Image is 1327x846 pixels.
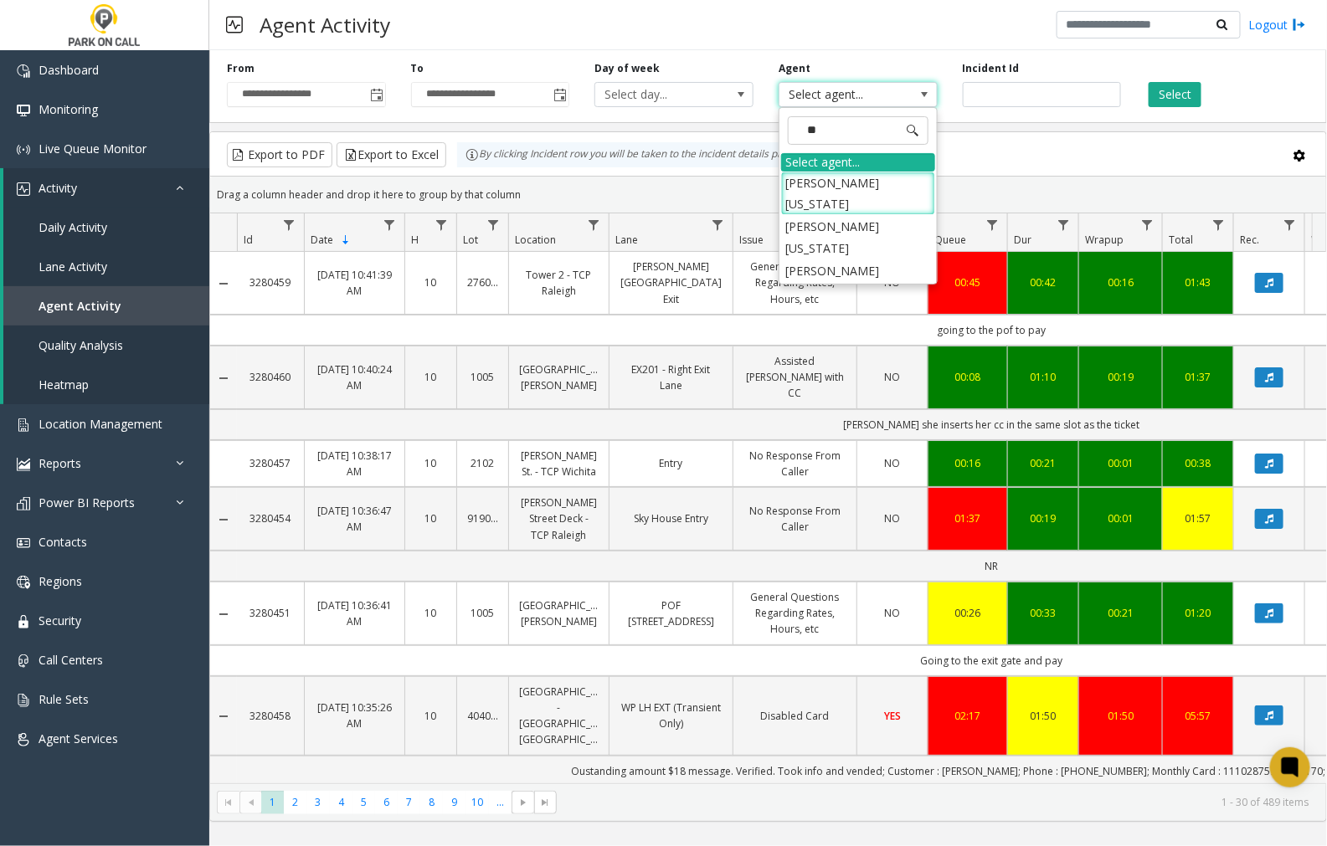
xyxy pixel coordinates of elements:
span: Go to the next page [517,796,530,809]
a: Disabled Card [743,708,846,724]
li: [PERSON_NAME] [781,259,935,282]
span: Queue [934,233,966,247]
a: 10 [415,708,446,724]
a: Collapse Details [210,710,237,723]
a: 10 [415,455,446,471]
a: [GEOGRAPHIC_DATA][PERSON_NAME] [519,361,599,393]
button: Select [1149,82,1201,107]
a: 919004 [467,510,498,526]
img: 'icon' [17,576,30,589]
a: EX201 - Right Exit Lane [620,361,723,393]
span: Page 5 [352,791,375,813]
div: 00:19 [1089,369,1152,385]
a: 01:37 [939,510,997,526]
a: 05:57 [1173,708,1223,724]
span: Daily Activity [39,219,107,235]
img: 'icon' [17,104,30,117]
img: 'icon' [17,143,30,156]
div: 00:33 [1018,605,1068,621]
a: [GEOGRAPHIC_DATA] - [GEOGRAPHIC_DATA] [GEOGRAPHIC_DATA] [519,684,599,748]
a: 01:10 [1018,369,1068,385]
a: Lane Filter Menu [707,213,729,236]
a: [DATE] 10:35:26 AM [315,700,394,731]
a: 00:16 [939,455,997,471]
a: Logout [1249,16,1306,33]
span: Reports [39,455,81,471]
a: General Questions Regarding Rates, Hours, etc [743,589,846,638]
span: Agent Activity [39,298,121,314]
a: 276032 [467,274,498,290]
span: H [411,233,419,247]
a: 3280460 [247,369,294,385]
span: Page 2 [284,791,306,813]
span: Agent Services [39,731,118,746]
div: Drag a column header and drop it here to group by that column [210,180,1326,209]
a: [DATE] 10:36:47 AM [315,503,394,535]
label: From [227,61,255,76]
a: H Filter Menu [430,213,453,236]
span: Date [311,233,333,247]
a: 404004 [467,708,498,724]
span: Go to the last page [539,796,553,809]
a: Activity [3,168,209,208]
span: NO [885,370,901,384]
a: Collapse Details [210,277,237,290]
a: 1005 [467,369,498,385]
div: 00:08 [939,369,997,385]
a: Dur Filter Menu [1052,213,1075,236]
li: [PERSON_NAME][US_STATE] [781,215,935,259]
span: Page 3 [307,791,330,813]
a: 00:38 [1173,455,1223,471]
img: 'icon' [17,654,30,668]
a: 00:45 [939,274,997,290]
a: NO [867,455,918,471]
span: YES [884,709,901,723]
div: 00:16 [1089,274,1152,290]
label: Day of week [594,61,660,76]
span: Security [39,613,81,628]
img: 'icon' [17,497,30,510]
a: Lot Filter Menu [482,213,505,236]
span: Lane [615,233,638,247]
span: Page 9 [443,791,465,813]
label: To [411,61,424,76]
a: 00:01 [1089,455,1152,471]
img: 'icon' [17,615,30,628]
div: 01:37 [1173,369,1223,385]
img: 'icon' [17,458,30,471]
label: Agent [779,61,810,76]
a: NO [867,369,918,385]
span: Location [515,233,556,247]
h3: Agent Activity [251,4,399,45]
span: Power BI Reports [39,495,135,510]
span: Page 6 [375,791,398,813]
div: 00:21 [1018,455,1068,471]
a: Location Filter Menu [583,213,605,236]
a: No Response From Caller [743,448,846,479]
img: 'icon' [17,694,30,707]
a: NO [867,510,918,526]
a: NO [867,605,918,621]
a: [DATE] 10:41:39 AM [315,267,394,299]
a: [DATE] 10:38:17 AM [315,448,394,479]
img: 'icon' [17,182,30,196]
a: Heatmap [3,365,209,404]
div: 01:50 [1018,708,1068,724]
div: By clicking Incident row you will be taken to the incident details page. [457,142,805,167]
span: Issue [739,233,764,247]
a: 3280451 [247,605,294,621]
span: Rec. [1240,233,1259,247]
div: 01:50 [1089,708,1152,724]
a: 02:17 [939,708,997,724]
a: 01:20 [1173,605,1223,621]
span: Toggle popup [367,83,385,106]
a: 01:43 [1173,274,1223,290]
div: 00:42 [1018,274,1068,290]
a: 00:01 [1089,510,1152,526]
